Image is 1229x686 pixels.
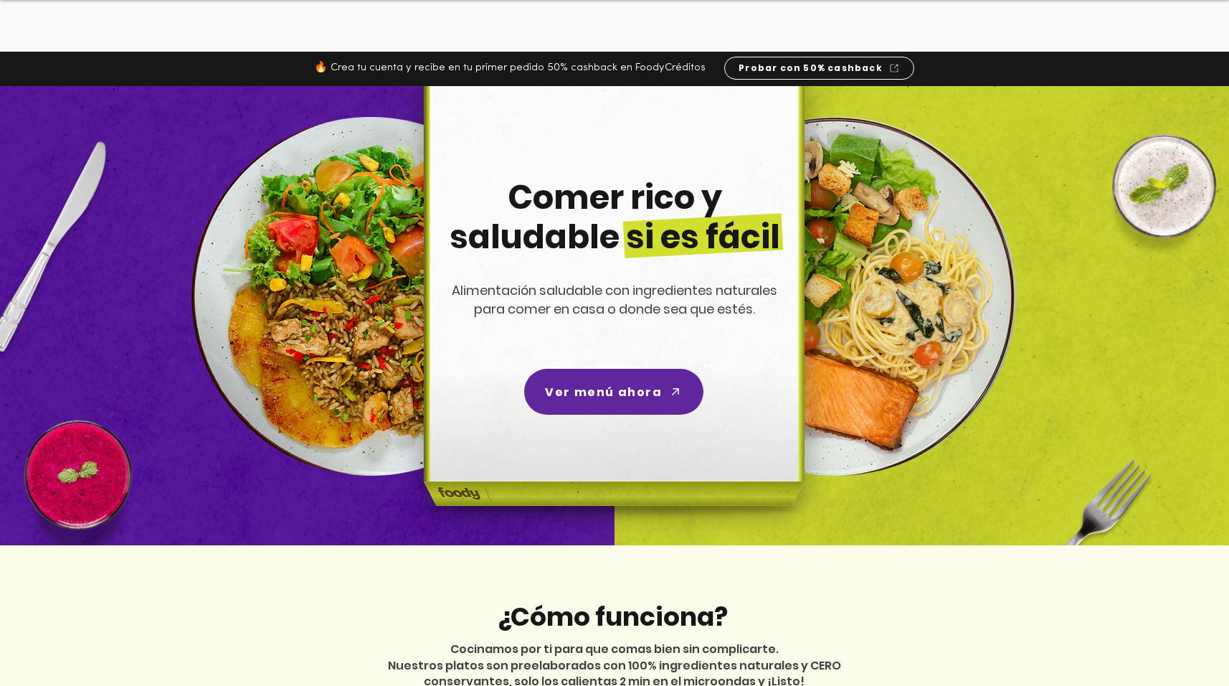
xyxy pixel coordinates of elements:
[497,598,728,635] span: ¿Cómo funciona?
[1146,603,1215,672] iframe: Messagebird Livechat Widget
[384,86,840,545] img: headline-center-compress.png
[452,281,777,318] span: Alimentación saludable con ingredientes naturales para comer en casa o donde sea que estés.
[739,62,883,75] span: Probar con 50% cashback
[314,62,706,73] span: 🔥 Crea tu cuenta y recibe en tu primer pedido 50% cashback en FoodyCréditos
[724,57,914,80] a: Probar con 50% cashback
[450,174,780,260] span: Comer rico y saludable si es fácil
[191,117,550,476] img: left-dish-compress.png
[524,369,703,415] a: Ver menú ahora
[545,383,662,401] span: Ver menú ahora
[450,641,779,657] span: Cocinamos por ti para que comas bien sin complicarte.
